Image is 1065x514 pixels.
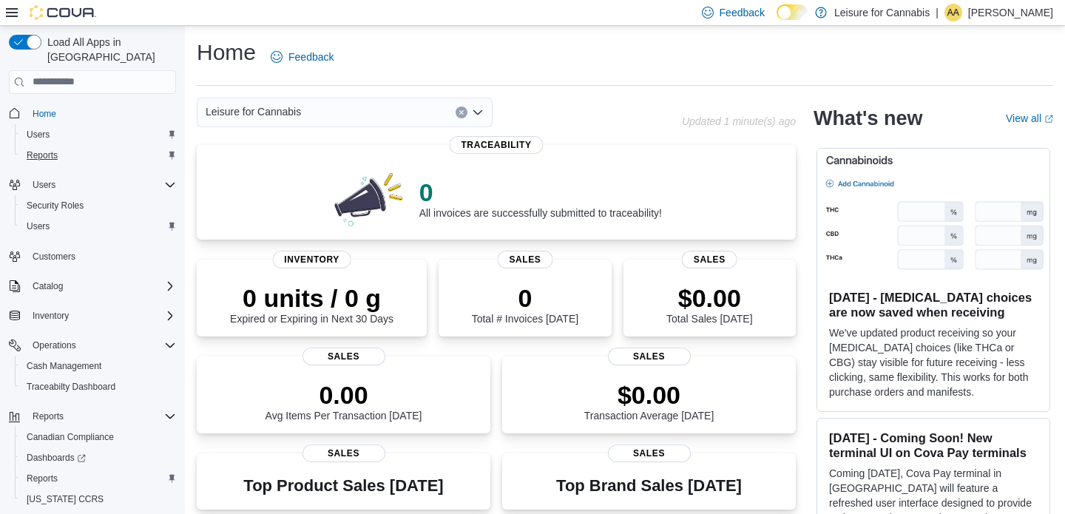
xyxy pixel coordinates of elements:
a: Customers [27,248,81,266]
a: Traceabilty Dashboard [21,378,121,396]
span: [US_STATE] CCRS [27,493,104,505]
a: Home [27,105,62,123]
p: Leisure for Cannabis [834,4,930,21]
div: Avg Items Per Transaction [DATE] [266,380,422,422]
div: Total # Invoices [DATE] [472,283,578,325]
span: Reports [27,149,58,161]
button: Operations [27,337,82,354]
span: Security Roles [27,200,84,212]
button: Operations [3,335,182,356]
span: Load All Apps in [GEOGRAPHIC_DATA] [41,35,176,64]
span: Leisure for Cannabis [206,103,301,121]
span: Sales [682,251,737,268]
span: Catalog [33,280,63,292]
button: Users [27,176,61,194]
button: Clear input [456,106,467,118]
a: Security Roles [21,197,89,214]
button: Reports [3,406,182,427]
span: Sales [497,251,552,268]
div: All invoices are successfully submitted to traceability! [419,177,662,219]
span: Reports [21,146,176,164]
span: Dashboards [27,452,86,464]
input: Dark Mode [777,4,808,20]
p: [PERSON_NAME] [968,4,1053,21]
button: Inventory [3,305,182,326]
h3: Top Brand Sales [DATE] [556,477,742,495]
span: Traceabilty Dashboard [21,378,176,396]
svg: External link [1044,115,1053,124]
span: Home [27,104,176,123]
p: $0.00 [584,380,714,410]
span: Traceabilty Dashboard [27,381,115,393]
p: 0.00 [266,380,422,410]
a: Feedback [265,42,339,72]
span: Users [33,179,55,191]
span: Canadian Compliance [27,431,114,443]
span: Catalog [27,277,176,295]
span: Users [27,129,50,141]
span: Traceability [449,136,543,154]
span: Inventory [272,251,351,268]
button: Reports [15,145,182,166]
button: Catalog [27,277,69,295]
span: Sales [302,348,385,365]
a: Dashboards [15,447,182,468]
span: Canadian Compliance [21,428,176,446]
span: Users [21,217,176,235]
span: Sales [302,444,385,462]
p: Updated 1 minute(s) ago [682,115,796,127]
button: Security Roles [15,195,182,216]
p: 0 [472,283,578,313]
span: AA [947,4,959,21]
a: Reports [21,470,64,487]
span: Dark Mode [777,20,777,21]
span: Operations [27,337,176,354]
span: Feedback [720,5,765,20]
p: 0 [419,177,662,207]
button: Canadian Compliance [15,427,182,447]
h3: [DATE] - Coming Soon! New terminal UI on Cova Pay terminals [829,430,1038,460]
p: We've updated product receiving so your [MEDICAL_DATA] choices (like THCa or CBG) stay visible fo... [829,325,1038,399]
a: Reports [21,146,64,164]
span: Users [21,126,176,143]
h3: Top Product Sales [DATE] [243,477,443,495]
span: Dashboards [21,449,176,467]
span: Inventory [33,310,69,322]
span: Customers [27,247,176,266]
button: Users [3,175,182,195]
div: Total Sales [DATE] [666,283,752,325]
span: Inventory [27,307,176,325]
button: Users [15,124,182,145]
a: [US_STATE] CCRS [21,490,109,508]
a: Users [21,217,55,235]
span: Users [27,220,50,232]
span: Customers [33,251,75,263]
span: Sales [608,444,691,462]
img: 0 [331,169,408,228]
a: View allExternal link [1006,112,1053,124]
div: Transaction Average [DATE] [584,380,714,422]
button: Open list of options [472,106,484,118]
span: Home [33,108,56,120]
a: Cash Management [21,357,107,375]
span: Security Roles [21,197,176,214]
button: Reports [15,468,182,489]
button: Customers [3,246,182,267]
button: Users [15,216,182,237]
a: Canadian Compliance [21,428,120,446]
span: Sales [608,348,691,365]
div: Expired or Expiring in Next 30 Days [230,283,393,325]
span: Operations [33,339,76,351]
p: 0 units / 0 g [230,283,393,313]
button: Inventory [27,307,75,325]
span: Reports [21,470,176,487]
a: Dashboards [21,449,92,467]
button: [US_STATE] CCRS [15,489,182,510]
button: Home [3,103,182,124]
button: Traceabilty Dashboard [15,376,182,397]
span: Users [27,176,176,194]
h3: [DATE] - [MEDICAL_DATA] choices are now saved when receiving [829,290,1038,319]
div: Andy Anandamide [944,4,962,21]
span: Washington CCRS [21,490,176,508]
span: Reports [27,408,176,425]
